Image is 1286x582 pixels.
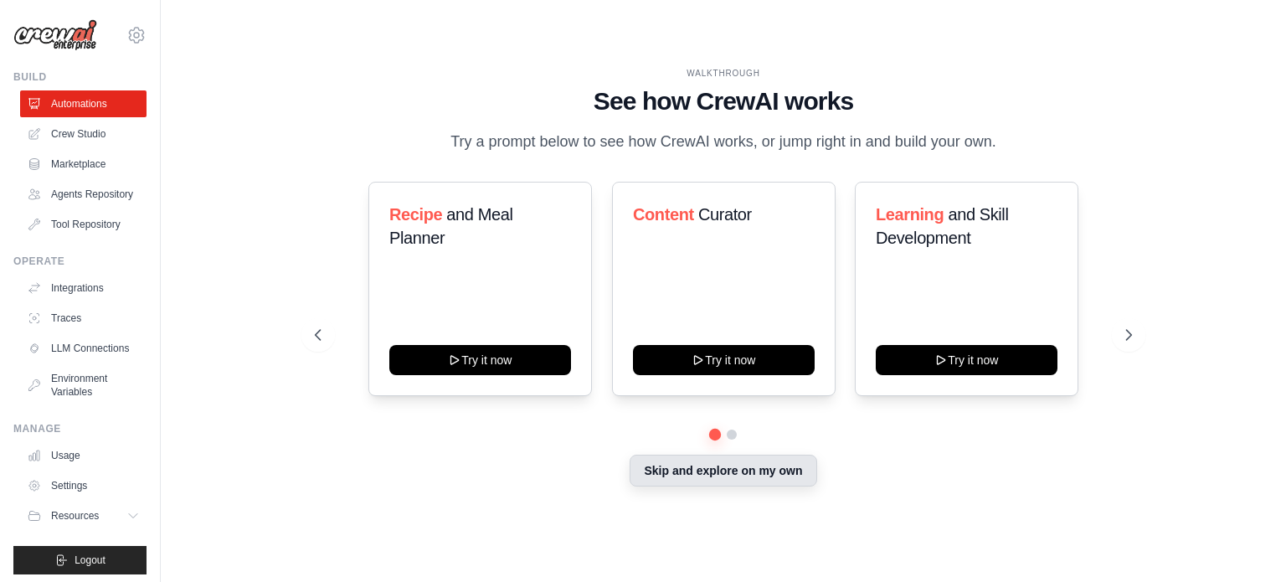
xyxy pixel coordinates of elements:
a: Tool Repository [20,211,147,238]
span: Logout [75,554,105,567]
img: Logo [13,19,97,51]
a: Crew Studio [20,121,147,147]
span: Resources [51,509,99,523]
div: Manage [13,422,147,435]
span: Learning [876,205,944,224]
button: Try it now [389,345,571,375]
button: Skip and explore on my own [630,455,816,487]
div: WALKTHROUGH [315,67,1132,80]
a: Settings [20,472,147,499]
a: Marketplace [20,151,147,178]
a: Environment Variables [20,365,147,405]
button: Resources [20,502,147,529]
div: Build [13,70,147,84]
span: Content [633,205,694,224]
span: and Meal Planner [389,205,512,247]
a: Automations [20,90,147,117]
h1: See how CrewAI works [315,86,1132,116]
button: Try it now [876,345,1057,375]
span: Recipe [389,205,442,224]
a: Agents Repository [20,181,147,208]
span: and Skill Development [876,205,1008,247]
p: Try a prompt below to see how CrewAI works, or jump right in and build your own. [442,130,1005,154]
button: Try it now [633,345,815,375]
a: LLM Connections [20,335,147,362]
button: Logout [13,546,147,574]
a: Usage [20,442,147,469]
span: Curator [698,205,752,224]
a: Integrations [20,275,147,301]
div: Operate [13,255,147,268]
a: Traces [20,305,147,332]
